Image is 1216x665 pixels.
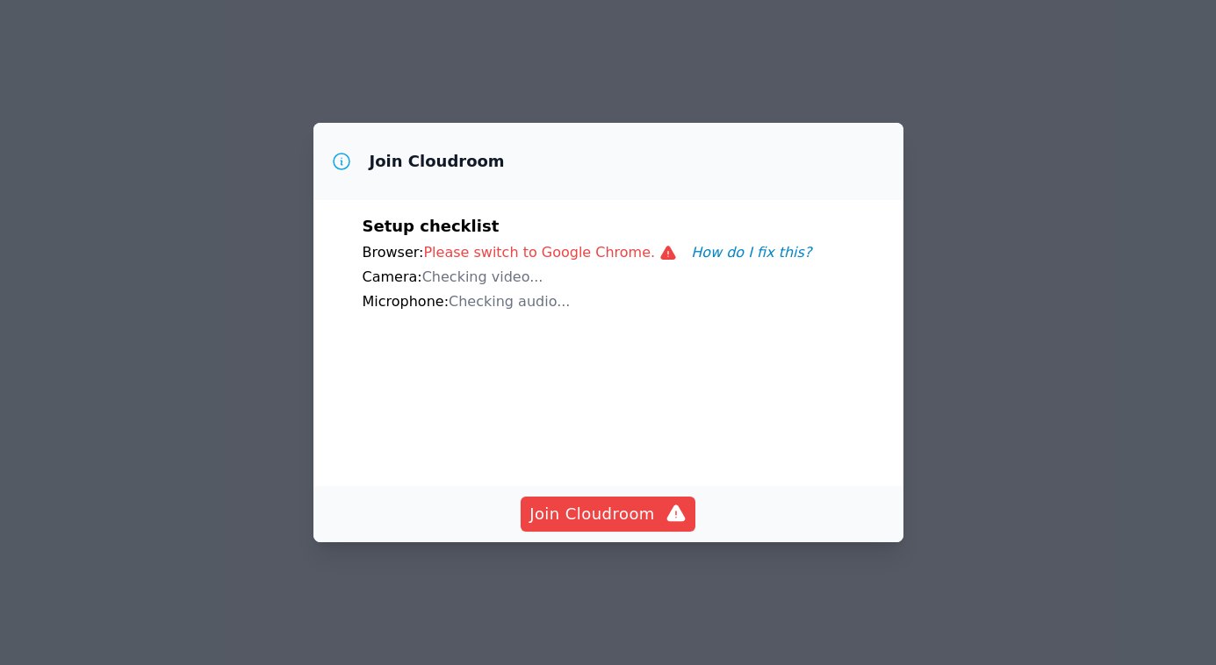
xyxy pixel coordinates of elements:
[521,497,695,532] button: Join Cloudroom
[363,268,422,285] span: Camera:
[529,502,687,526] span: Join Cloudroom
[449,293,570,310] span: Checking audio...
[370,151,505,172] h3: Join Cloudroom
[691,242,811,263] button: How do I fix this?
[363,244,424,261] span: Browser:
[423,244,691,261] span: Please switch to Google Chrome.
[363,217,500,235] span: Setup checklist
[363,293,450,310] span: Microphone:
[422,268,543,285] span: Checking video...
